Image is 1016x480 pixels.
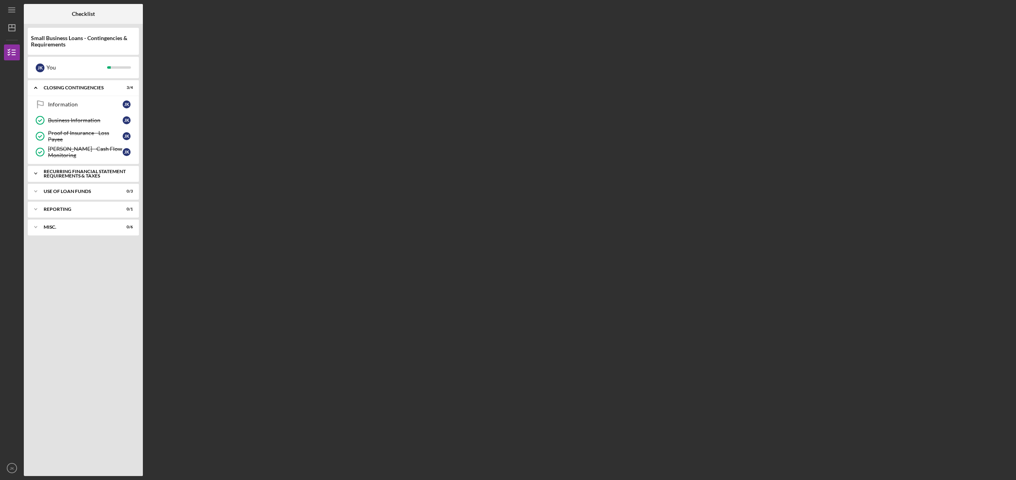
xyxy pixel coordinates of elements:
[10,466,14,470] text: JK
[44,207,113,212] div: Reporting
[31,35,136,48] div: Small Business Loans - Contingencies & Requirements
[119,189,133,194] div: 0 / 3
[36,64,44,72] div: J K
[123,100,131,108] div: J K
[123,148,131,156] div: J K
[48,146,123,158] div: [PERSON_NAME] - Cash Flow Monitoring
[48,101,123,108] div: Information
[119,207,133,212] div: 0 / 1
[32,128,135,144] a: Proof of Insurance - Loss PayeeJK
[44,169,129,178] div: Recurring Financial Statement Requirements & Taxes
[44,189,113,194] div: Use of Loan Funds
[32,96,135,112] a: InformationJK
[32,144,135,160] a: [PERSON_NAME] - Cash Flow MonitoringJK
[119,85,133,90] div: 3 / 4
[32,112,135,128] a: Business InformationJK
[123,116,131,124] div: J K
[72,11,95,17] b: Checklist
[119,225,133,229] div: 0 / 6
[46,61,107,74] div: You
[4,460,20,476] button: JK
[48,117,123,123] div: Business Information
[44,225,113,229] div: Misc.
[48,130,123,143] div: Proof of Insurance - Loss Payee
[123,132,131,140] div: J K
[44,85,113,90] div: Closing Contingencies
